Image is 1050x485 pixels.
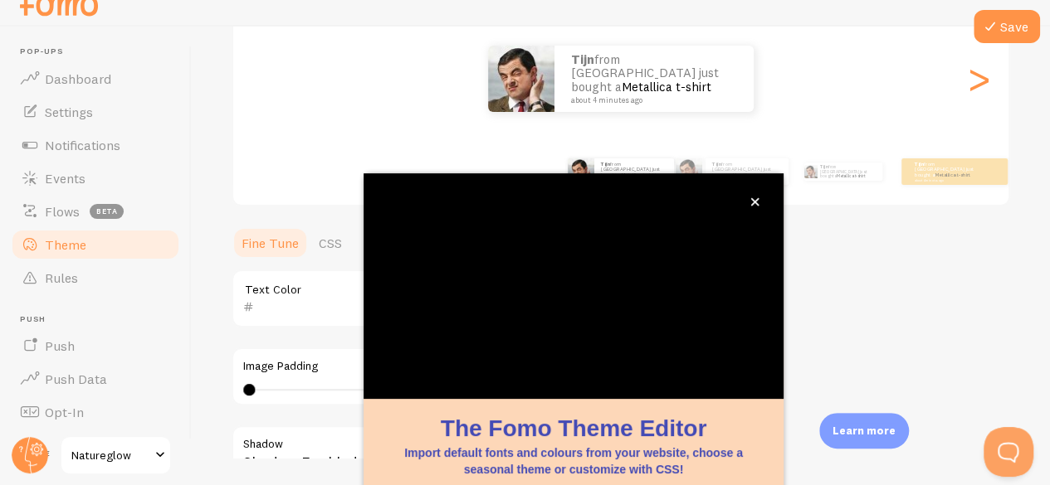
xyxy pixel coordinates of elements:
a: Metallica t-shirt [732,172,768,178]
span: Push [20,314,181,325]
p: from [GEOGRAPHIC_DATA] just bought a [820,162,876,181]
strong: Tijn [571,51,594,67]
p: Learn more [833,423,896,439]
a: Metallica t-shirt [621,172,657,178]
a: Metallica t-shirt [837,173,865,178]
a: Opt-In [10,395,181,429]
a: Natureglow [60,435,172,475]
strong: Tijn [915,161,924,167]
a: Events [10,162,181,195]
img: Fomo [568,158,594,185]
a: Metallica t-shirt [622,79,711,95]
button: Save [974,10,1040,43]
p: from [GEOGRAPHIC_DATA] just bought a [601,161,667,182]
strong: Tijn [601,161,610,167]
span: beta [90,204,124,219]
h1: The Fomo Theme Editor [383,412,764,444]
img: Fomo [676,158,702,185]
p: from [GEOGRAPHIC_DATA] just bought a [712,161,782,182]
a: Rules [10,261,181,294]
a: Theme [10,228,181,261]
span: Pop-ups [20,46,181,57]
a: CSS [309,226,352,259]
div: Next slide [969,19,989,138]
label: Image Padding [243,359,718,374]
span: Push Data [45,371,107,387]
p: from [GEOGRAPHIC_DATA] just bought a [915,161,981,182]
span: Theme [45,236,86,253]
span: Dashboard [45,70,111,87]
small: about 4 minutes ago [571,96,732,104]
button: close, [746,193,764,211]
span: Natureglow [71,445,150,465]
div: Learn more [819,413,909,449]
span: Notifications [45,137,120,153]
a: Dashboard [10,62,181,95]
a: Flows beta [10,195,181,228]
iframe: Help Scout Beacon - Open [984,427,1033,477]
img: Fomo [804,165,818,178]
strong: Tijn [712,161,721,167]
span: Events [45,170,85,187]
small: about 4 minutes ago [915,178,979,182]
span: Flows [45,203,80,220]
span: Opt-In [45,404,84,420]
a: Push Data [10,362,181,395]
a: Metallica t-shirt [935,172,970,178]
p: Import default fonts and colours from your website, choose a seasonal theme or customize with CSS! [383,444,764,478]
span: Settings [45,104,93,120]
img: Fomo [488,46,554,112]
strong: Tijn [820,164,828,169]
p: from [GEOGRAPHIC_DATA] just bought a [571,53,737,104]
span: Push [45,337,75,354]
a: Settings [10,95,181,129]
a: Notifications [10,129,181,162]
a: Fine Tune [232,226,309,259]
span: Rules [45,269,78,286]
a: Push [10,329,181,362]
